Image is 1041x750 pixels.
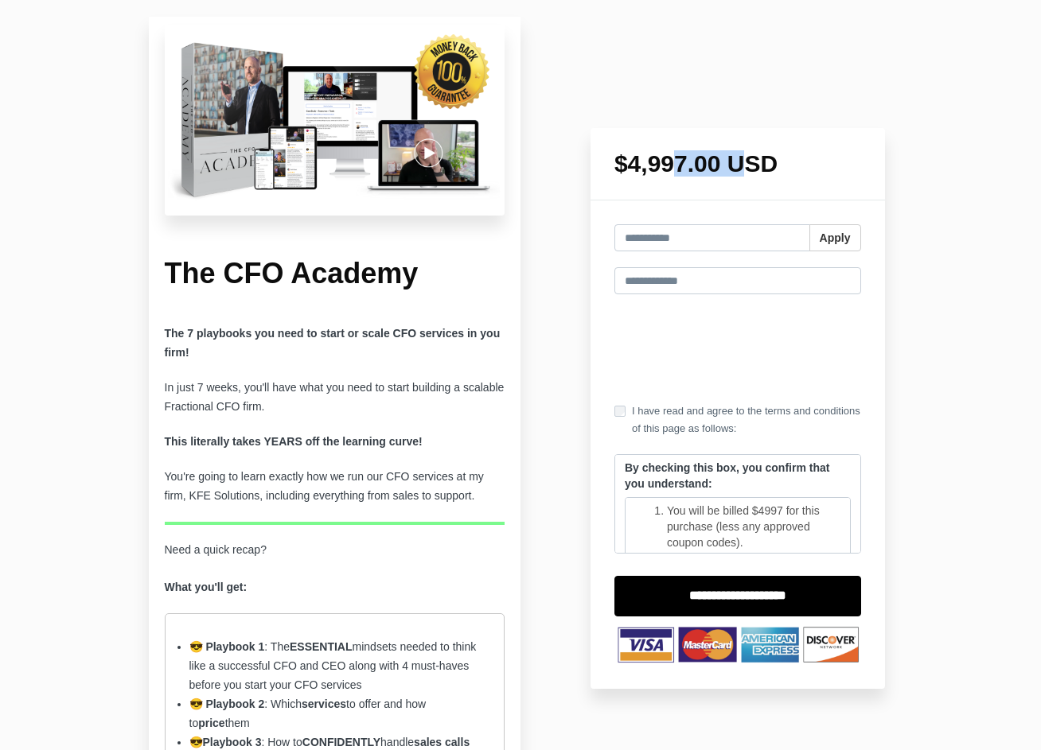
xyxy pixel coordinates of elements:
[614,406,626,417] input: I have read and agree to the terms and conditions of this page as follows:
[198,717,224,729] strong: price
[189,698,265,710] strong: 😎 Playbook 2
[165,468,505,506] p: You're going to learn exactly how we run our CFO services at my firm, KFE Solutions, including ev...
[165,379,505,417] p: In just 7 weeks, you'll have what you need to start building a scalable Fractional CFO firm.
[302,698,346,710] strong: services
[165,435,423,448] strong: This literally takes YEARS off the learning curve!
[203,736,262,748] strong: Playbook 3
[189,736,470,748] span: 😎 : How to handle
[189,640,265,653] strong: 😎 Playbook 1
[165,541,505,598] p: Need a quick recap?
[189,638,481,695] li: : The mindsets needed to think like a successful CFO and CEO along with 4 must-haves before you s...
[165,581,248,593] strong: What you'll get:
[667,550,840,614] li: You will receive Playbook 1 at the time of purchase. The additional 6 playbooks will be released ...
[414,736,442,748] strong: sales
[189,698,427,729] span: : Which to offer and how to them
[445,736,470,748] strong: calls
[809,224,861,251] button: Apply
[667,503,840,550] li: You will be billed $4997 for this purchase (less any approved coupon codes).
[625,461,829,490] strong: By checking this box, you confirm that you understand:
[614,624,861,665] img: TNbqccpWSzOQmI4HNVXb_Untitled_design-53.png
[614,402,861,437] label: I have read and agree to the terms and conditions of this page as follows:
[290,640,353,653] strong: ESSENTIAL
[302,736,380,748] strong: CONFIDENTLY
[614,152,861,176] h1: $4,997.00 USD
[165,255,505,293] h1: The CFO Academy
[165,327,501,359] b: The 7 playbooks you need to start or scale CFO services in you firm!
[611,307,864,390] iframe: Secure payment input frame
[165,25,505,216] img: c16be55-448c-d20c-6def-ad6c686240a2_Untitled_design-20.png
